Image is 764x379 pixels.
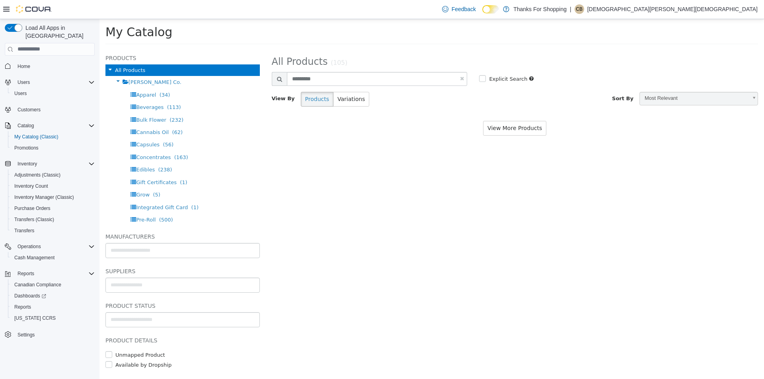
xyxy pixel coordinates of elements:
span: Operations [14,242,95,251]
button: Reports [14,269,37,278]
a: Promotions [11,143,42,153]
span: Catalog [14,121,95,130]
span: Transfers [14,227,34,234]
span: Cannabis Oil [37,110,69,116]
a: Transfers (Classic) [11,215,57,224]
img: Cova [16,5,52,13]
span: Settings [14,329,95,339]
p: Thanks For Shopping [513,4,567,14]
a: Cash Management [11,253,58,262]
a: Reports [11,302,34,312]
label: Unmapped Product [14,332,66,340]
span: Inventory [14,159,95,169]
span: All Products [172,37,228,48]
button: View More Products [384,102,447,117]
span: (1) [92,185,99,191]
span: Reports [11,302,95,312]
button: Transfers [8,225,98,236]
a: Dashboards [11,291,49,301]
span: Inventory Count [11,181,95,191]
span: Cash Management [14,255,55,261]
span: Most Relevant [540,73,648,86]
button: Canadian Compliance [8,279,98,290]
a: Customers [14,105,44,115]
span: Transfers [11,226,95,235]
span: Catalog [18,122,34,129]
label: Available by Dropship [14,342,72,350]
span: Dashboards [14,293,46,299]
button: Transfers (Classic) [8,214,98,225]
label: Explicit Search [388,56,428,64]
button: Home [2,60,98,72]
span: Customers [18,107,41,113]
span: Pre-Roll [37,198,56,204]
nav: Complex example [5,57,95,361]
span: Adjustments (Classic) [11,170,95,180]
span: Promotions [11,143,95,153]
span: My Catalog [6,6,73,20]
span: Canadian Compliance [11,280,95,290]
span: Gift Certificates [37,160,77,166]
small: (105) [231,40,248,47]
span: Users [14,90,27,97]
span: Purchase Orders [11,204,95,213]
span: Beverages [37,85,64,91]
h5: Products [6,34,160,44]
span: Cash Management [11,253,95,262]
button: Inventory [14,159,40,169]
button: Products [201,73,234,87]
button: Users [2,77,98,88]
button: Operations [2,241,98,252]
span: Users [14,78,95,87]
span: Inventory [18,161,37,167]
span: Inventory Manager (Classic) [14,194,74,200]
h5: Product Status [6,282,160,292]
span: Bulk Flower [37,98,66,104]
span: (56) [63,122,74,128]
span: Customers [14,105,95,115]
span: (500) [60,198,74,204]
a: Adjustments (Classic) [11,170,64,180]
span: Users [11,89,95,98]
button: Variations [234,73,270,87]
span: Home [18,63,30,70]
span: Load All Apps in [GEOGRAPHIC_DATA] [22,24,95,40]
button: Cash Management [8,252,98,263]
span: (113) [68,85,82,91]
a: Inventory Manager (Classic) [11,192,77,202]
span: Inventory Count [14,183,48,189]
span: Feedback [452,5,476,13]
span: (1) [80,160,88,166]
div: Christian Bishop [575,4,584,14]
a: Dashboards [8,290,98,301]
a: Home [14,62,33,71]
span: Transfers (Classic) [11,215,95,224]
span: Canadian Compliance [14,282,61,288]
span: Reports [18,270,34,277]
span: (34) [60,73,71,79]
input: Dark Mode [482,5,499,14]
span: All Products [16,48,46,54]
a: Most Relevant [540,73,659,86]
span: Reports [14,269,95,278]
a: Transfers [11,226,37,235]
span: Washington CCRS [11,313,95,323]
span: Adjustments (Classic) [14,172,60,178]
button: My Catalog (Classic) [8,131,98,142]
h5: Suppliers [6,247,160,257]
p: | [570,4,571,14]
span: Dashboards [11,291,95,301]
span: Promotions [14,145,39,151]
a: My Catalog (Classic) [11,132,62,142]
a: Settings [14,330,38,340]
a: Purchase Orders [11,204,54,213]
span: Inventory Manager (Classic) [11,192,95,202]
button: Users [14,78,33,87]
span: Reports [14,304,31,310]
a: Inventory Count [11,181,51,191]
span: [US_STATE] CCRS [14,315,56,321]
button: Users [8,88,98,99]
button: Settings [2,328,98,340]
span: Concentrates [37,135,71,141]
